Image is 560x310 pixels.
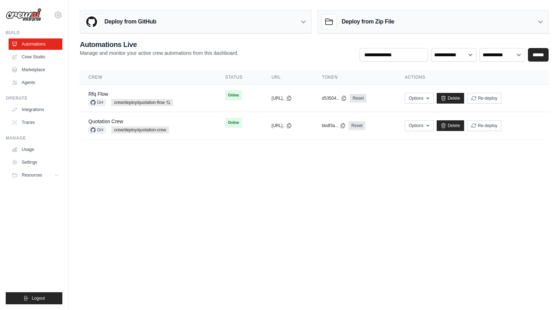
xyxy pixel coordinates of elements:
button: Resources [9,169,62,181]
div: Operate [6,95,62,101]
a: Integrations [9,104,62,115]
span: crew/deploy/quotation-crew [111,126,169,133]
img: Logo [6,8,41,22]
a: Delete [437,120,464,131]
div: Manage [6,135,62,141]
th: Actions [396,70,549,85]
th: Status [217,70,263,85]
th: Token [313,70,396,85]
button: Logout [6,292,62,304]
a: Settings [9,157,62,168]
button: Options [405,93,434,104]
span: GH [88,126,106,133]
h2: Automations Live [80,40,238,49]
a: Automations [9,38,62,50]
button: Options [405,120,434,131]
a: Rfq Flow [88,91,108,97]
a: Reset [350,94,366,103]
img: GitHub Logo [84,15,99,29]
h3: Deploy from GitHub [104,17,156,26]
span: Logout [32,295,45,301]
p: Manage and monitor your active crew automations from this dashboard. [80,49,238,57]
a: Reset [349,121,365,130]
a: Delete [437,93,464,104]
button: bbdf3a... [322,123,346,128]
button: Re-deploy [467,120,502,131]
th: URL [263,70,313,85]
th: Crew [80,70,217,85]
div: Build [6,30,62,36]
a: Crew Studio [9,51,62,63]
a: Traces [9,117,62,128]
a: Usage [9,144,62,155]
span: Online [225,118,242,128]
span: GH [88,99,106,106]
span: Online [225,90,242,100]
h3: Deploy from Zip File [342,17,394,26]
span: Resources [22,172,42,178]
a: Quotation Crew [88,119,123,124]
button: Re-deploy [467,93,502,104]
a: Marketplace [9,64,62,75]
button: d53504... [322,95,347,101]
a: Agents [9,77,62,88]
span: crew/deploy/quotation-flow [111,99,173,106]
